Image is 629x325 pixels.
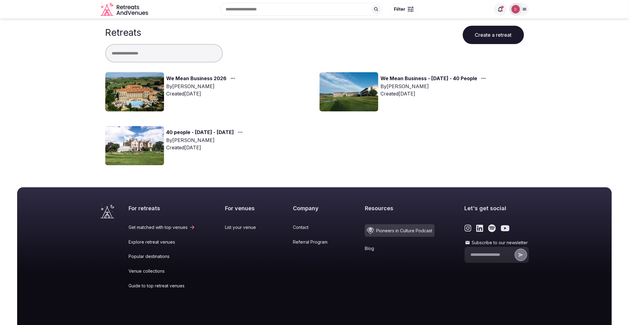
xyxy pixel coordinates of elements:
[365,204,435,212] h2: Resources
[501,224,510,232] a: Link to the retreats and venues Youtube page
[105,126,164,165] img: Top retreat image for the retreat: 40 people - May - June 2024
[167,83,238,90] div: By [PERSON_NAME]
[293,204,335,212] h2: Company
[293,239,335,245] a: Referral Program
[105,72,164,111] img: Top retreat image for the retreat: We Mean Business 2026
[129,253,195,260] a: Popular destinations
[129,239,195,245] a: Explore retreat venues
[129,268,195,274] a: Venue collections
[100,204,114,219] a: Visit the homepage
[394,6,405,12] span: Filter
[365,224,435,237] a: Pioneers in Culture Podcast
[511,5,520,13] img: Daniel Fule
[100,2,149,16] a: Visit the homepage
[225,204,263,212] h2: For venues
[381,83,489,90] div: By [PERSON_NAME]
[465,204,529,212] h2: Let's get social
[167,129,234,136] a: 40 people - [DATE] - [DATE]
[476,224,483,232] a: Link to the retreats and venues LinkedIn page
[381,75,477,83] a: We Mean Business - [DATE] - 40 People
[129,283,195,289] a: Guide to top retreat venues
[381,90,489,97] div: Created [DATE]
[465,224,472,232] a: Link to the retreats and venues Instagram page
[129,204,195,212] h2: For retreats
[293,224,335,230] a: Contact
[129,224,195,230] a: Get matched with top venues
[167,144,245,151] div: Created [DATE]
[463,26,524,44] button: Create a retreat
[488,224,496,232] a: Link to the retreats and venues Spotify page
[105,27,141,38] h1: Retreats
[225,224,263,230] a: List your venue
[320,72,378,111] img: Top retreat image for the retreat: We Mean Business - June 2025 - 40 People
[167,75,227,83] a: We Mean Business 2026
[465,240,529,246] label: Subscribe to our newsletter
[365,245,435,252] a: Blog
[390,3,418,15] button: Filter
[167,136,245,144] div: By [PERSON_NAME]
[100,2,149,16] svg: Retreats and Venues company logo
[167,90,238,97] div: Created [DATE]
